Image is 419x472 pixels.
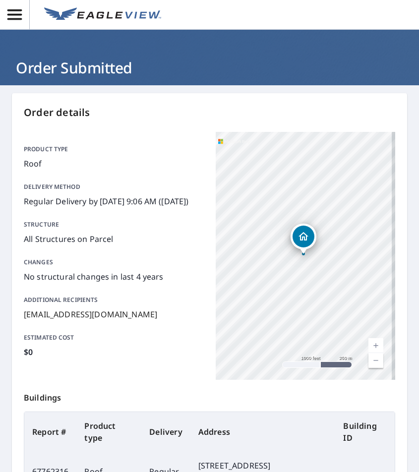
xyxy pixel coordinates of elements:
[24,195,204,207] p: Regular Delivery by [DATE] 9:06 AM ([DATE])
[24,412,76,452] th: Report #
[24,145,204,154] p: Product type
[76,412,141,452] th: Product type
[38,1,167,28] a: EV Logo
[24,220,204,229] p: Structure
[190,412,336,452] th: Address
[24,308,204,320] p: [EMAIL_ADDRESS][DOMAIN_NAME]
[12,58,407,78] h1: Order Submitted
[24,233,204,245] p: All Structures on Parcel
[24,258,204,267] p: Changes
[24,380,395,412] p: Buildings
[24,333,204,342] p: Estimated cost
[368,338,383,353] a: Current Level 15, Zoom In
[24,295,204,304] p: Additional recipients
[24,271,204,283] p: No structural changes in last 4 years
[24,182,204,191] p: Delivery method
[368,353,383,368] a: Current Level 15, Zoom Out
[24,105,395,120] p: Order details
[24,346,204,358] p: $0
[141,412,190,452] th: Delivery
[24,158,204,170] p: Roof
[44,7,161,22] img: EV Logo
[335,412,395,452] th: Building ID
[291,224,316,254] div: Dropped pin, building 1, Residential property, 48 Le Moyne Dr Beaufort, SC 29907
